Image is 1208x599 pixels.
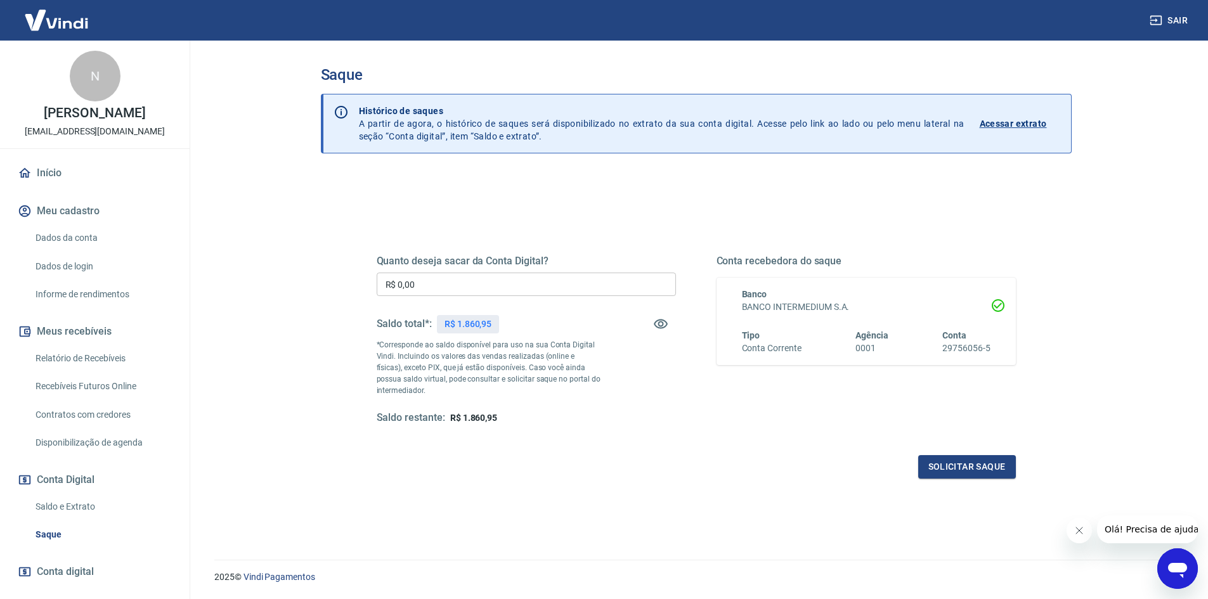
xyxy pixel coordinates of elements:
[942,342,990,355] h6: 29756056-5
[244,572,315,582] a: Vindi Pagamentos
[855,330,888,340] span: Agência
[377,255,676,267] h5: Quanto deseja sacar da Conta Digital?
[980,105,1061,143] a: Acessar extrato
[321,66,1072,84] h3: Saque
[15,466,174,494] button: Conta Digital
[15,197,174,225] button: Meu cadastro
[25,125,165,138] p: [EMAIL_ADDRESS][DOMAIN_NAME]
[377,411,445,425] h5: Saldo restante:
[742,330,760,340] span: Tipo
[742,300,990,314] h6: BANCO INTERMEDIUM S.A.
[918,455,1016,479] button: Solicitar saque
[377,339,601,396] p: *Corresponde ao saldo disponível para uso na sua Conta Digital Vindi. Incluindo os valores das ve...
[717,255,1016,267] h5: Conta recebedora do saque
[214,570,1178,584] p: 2025 ©
[30,522,174,548] a: Saque
[855,342,888,355] h6: 0001
[445,318,491,331] p: R$ 1.860,95
[942,330,966,340] span: Conta
[1097,515,1198,543] iframe: Mensagem da empresa
[8,9,107,19] span: Olá! Precisa de ajuda?
[30,254,174,280] a: Dados de login
[30,345,174,371] a: Relatório de Recebíveis
[37,563,94,581] span: Conta digital
[359,105,964,143] p: A partir de agora, o histórico de saques será disponibilizado no extrato da sua conta digital. Ac...
[377,318,432,330] h5: Saldo total*:
[15,318,174,345] button: Meus recebíveis
[30,402,174,428] a: Contratos com credores
[1157,548,1198,589] iframe: Botão para abrir a janela de mensagens
[980,117,1047,130] p: Acessar extrato
[359,105,964,117] p: Histórico de saques
[44,106,145,120] p: [PERSON_NAME]
[450,413,497,423] span: R$ 1.860,95
[1147,9,1193,32] button: Sair
[1067,518,1092,543] iframe: Fechar mensagem
[30,494,174,520] a: Saldo e Extrato
[742,289,767,299] span: Banco
[30,430,174,456] a: Disponibilização de agenda
[15,558,174,586] a: Conta digital
[70,51,120,101] div: N
[742,342,802,355] h6: Conta Corrente
[15,1,98,39] img: Vindi
[30,281,174,307] a: Informe de rendimentos
[30,373,174,399] a: Recebíveis Futuros Online
[30,225,174,251] a: Dados da conta
[15,159,174,187] a: Início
